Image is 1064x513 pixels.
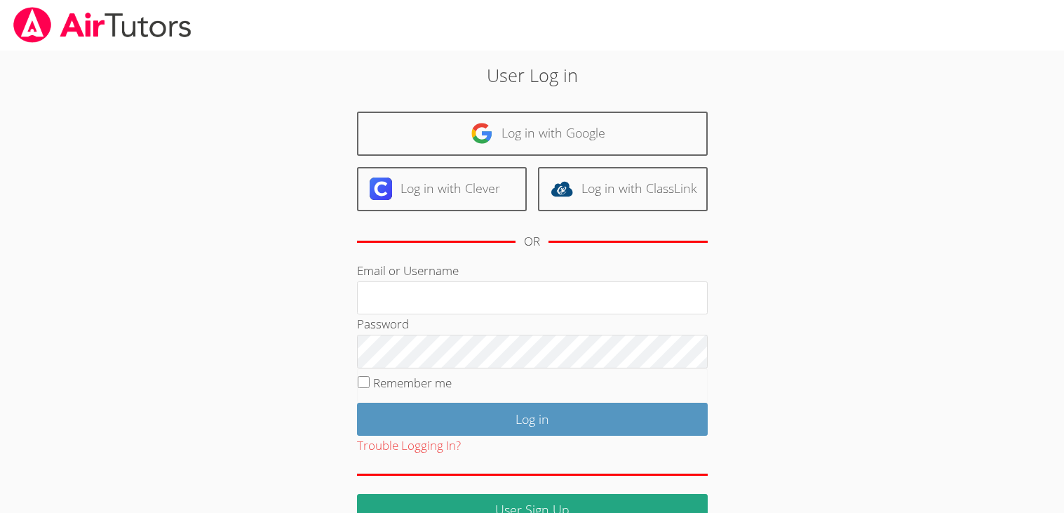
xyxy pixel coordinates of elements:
img: clever-logo-6eab21bc6e7a338710f1a6ff85c0baf02591cd810cc4098c63d3a4b26e2feb20.svg [370,178,392,200]
a: Log in with ClassLink [538,167,708,211]
label: Remember me [373,375,452,391]
input: Log in [357,403,708,436]
img: classlink-logo-d6bb404cc1216ec64c9a2012d9dc4662098be43eaf13dc465df04b49fa7ab582.svg [551,178,573,200]
a: Log in with Clever [357,167,527,211]
label: Email or Username [357,262,459,279]
a: Log in with Google [357,112,708,156]
button: Trouble Logging In? [357,436,461,456]
label: Password [357,316,409,332]
h2: User Log in [245,62,819,88]
img: google-logo-50288ca7cdecda66e5e0955fdab243c47b7ad437acaf1139b6f446037453330a.svg [471,122,493,145]
img: airtutors_banner-c4298cdbf04f3fff15de1276eac7730deb9818008684d7c2e4769d2f7ddbe033.png [12,7,193,43]
div: OR [524,232,540,252]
